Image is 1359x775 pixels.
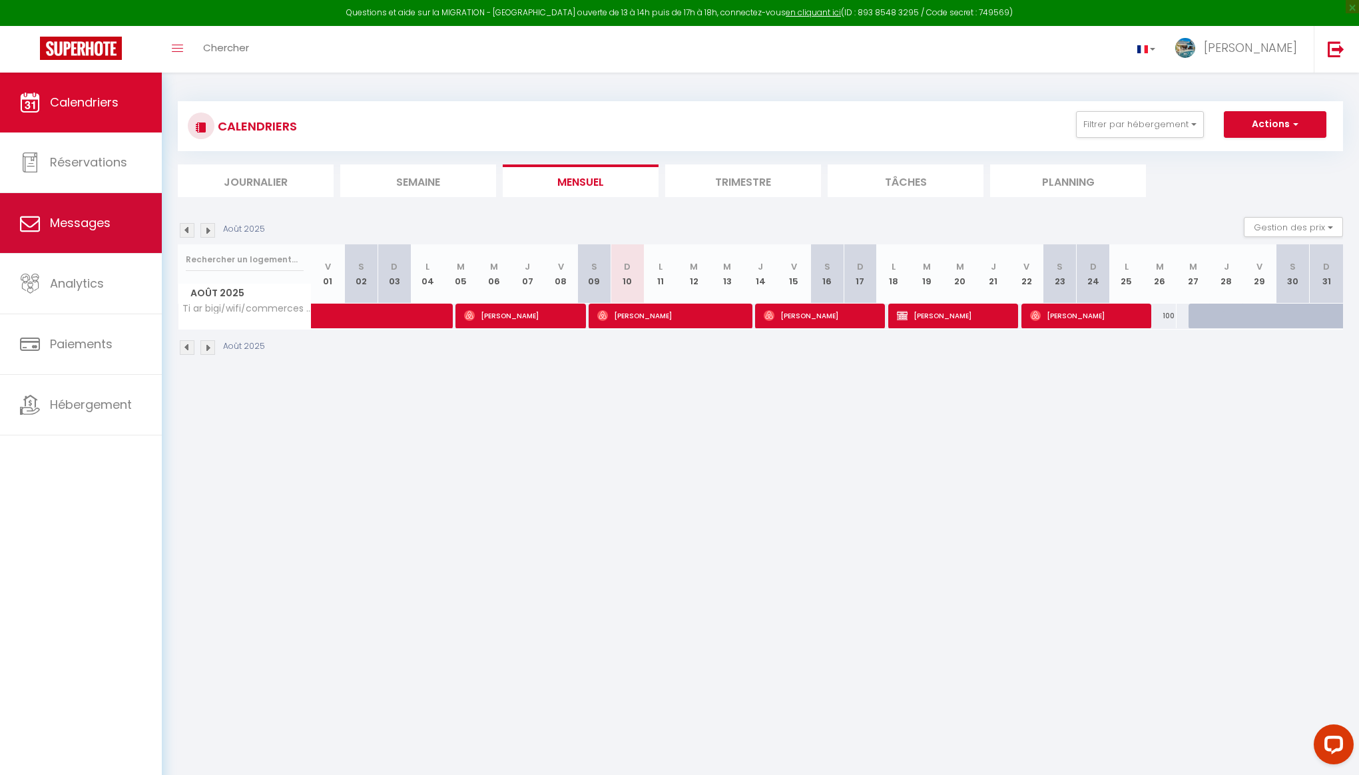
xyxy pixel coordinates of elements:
[525,260,530,273] abbr: J
[325,260,331,273] abbr: V
[923,260,931,273] abbr: M
[591,260,597,273] abbr: S
[665,164,821,197] li: Trimestre
[558,260,564,273] abbr: V
[892,260,896,273] abbr: L
[644,244,677,304] th: 11
[223,340,265,353] p: Août 2025
[503,164,659,197] li: Mensuel
[624,260,631,273] abbr: D
[1143,304,1177,328] div: 100
[1224,111,1326,138] button: Actions
[1090,260,1097,273] abbr: D
[1023,260,1029,273] abbr: V
[50,214,111,231] span: Messages
[659,260,663,273] abbr: L
[764,303,875,328] span: [PERSON_NAME]
[1256,260,1262,273] abbr: V
[1276,244,1310,304] th: 30
[378,244,411,304] th: 03
[710,244,744,304] th: 13
[203,41,249,55] span: Chercher
[1210,244,1243,304] th: 28
[844,244,877,304] th: 17
[857,260,864,273] abbr: D
[1030,303,1141,328] span: [PERSON_NAME]
[223,223,265,236] p: Août 2025
[977,244,1010,304] th: 21
[744,244,777,304] th: 14
[477,244,511,304] th: 06
[810,244,844,304] th: 16
[193,26,259,73] a: Chercher
[214,111,297,141] h3: CALENDRIERS
[577,244,611,304] th: 09
[50,396,132,413] span: Hébergement
[464,303,575,328] span: [PERSON_NAME]
[897,303,1008,328] span: [PERSON_NAME]
[1057,260,1063,273] abbr: S
[791,260,797,273] abbr: V
[186,248,304,272] input: Rechercher un logement...
[490,260,498,273] abbr: M
[910,244,944,304] th: 19
[723,260,731,273] abbr: M
[344,244,378,304] th: 02
[1303,719,1359,775] iframe: LiveChat chat widget
[690,260,698,273] abbr: M
[1204,39,1297,56] span: [PERSON_NAME]
[1175,38,1195,58] img: ...
[1076,111,1204,138] button: Filtrer par hébergement
[1165,26,1314,73] a: ... [PERSON_NAME]
[50,154,127,170] span: Réservations
[824,260,830,273] abbr: S
[180,304,314,314] span: Ti ar bigi/wifi/commerces à pieds
[1224,260,1229,273] abbr: J
[1156,260,1164,273] abbr: M
[1310,244,1343,304] th: 31
[391,260,398,273] abbr: D
[178,164,334,197] li: Journalier
[1328,41,1344,57] img: logout
[1290,260,1296,273] abbr: S
[50,94,119,111] span: Calendriers
[611,244,644,304] th: 10
[1043,244,1077,304] th: 23
[677,244,710,304] th: 12
[991,260,996,273] abbr: J
[358,260,364,273] abbr: S
[411,244,444,304] th: 04
[457,260,465,273] abbr: M
[597,303,742,328] span: [PERSON_NAME]
[1143,244,1177,304] th: 26
[425,260,429,273] abbr: L
[777,244,810,304] th: 15
[544,244,577,304] th: 08
[1110,244,1143,304] th: 25
[312,244,345,304] th: 01
[990,164,1146,197] li: Planning
[40,37,122,60] img: Super Booking
[1177,244,1210,304] th: 27
[50,336,113,352] span: Paiements
[444,244,477,304] th: 05
[340,164,496,197] li: Semaine
[1010,244,1043,304] th: 22
[758,260,763,273] abbr: J
[1077,244,1110,304] th: 24
[877,244,910,304] th: 18
[50,275,104,292] span: Analytics
[944,244,977,304] th: 20
[828,164,983,197] li: Tâches
[178,284,311,303] span: Août 2025
[1125,260,1129,273] abbr: L
[1243,244,1276,304] th: 29
[956,260,964,273] abbr: M
[786,7,841,18] a: en cliquant ici
[1189,260,1197,273] abbr: M
[1323,260,1330,273] abbr: D
[1244,217,1343,237] button: Gestion des prix
[511,244,544,304] th: 07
